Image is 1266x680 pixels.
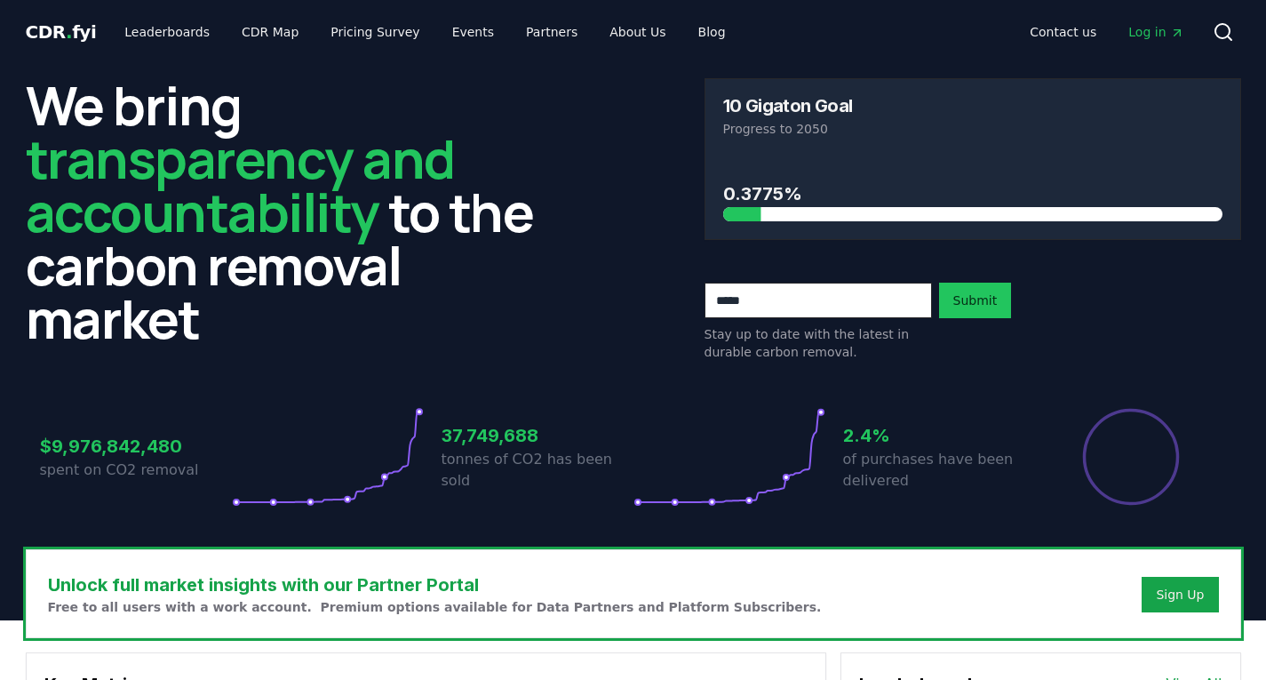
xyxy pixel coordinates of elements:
[723,120,1222,138] p: Progress to 2050
[1114,16,1198,48] a: Log in
[40,460,232,481] p: spent on CO2 removal
[1142,577,1218,612] button: Sign Up
[1128,23,1183,41] span: Log in
[843,422,1035,449] h3: 2.4%
[1015,16,1111,48] a: Contact us
[723,97,853,115] h3: 10 Gigaton Goal
[316,16,434,48] a: Pricing Survey
[26,78,562,345] h2: We bring to the carbon removal market
[227,16,313,48] a: CDR Map
[48,572,822,598] h3: Unlock full market insights with our Partner Portal
[723,180,1222,207] h3: 0.3775%
[110,16,739,48] nav: Main
[110,16,224,48] a: Leaderboards
[512,16,592,48] a: Partners
[1015,16,1198,48] nav: Main
[684,16,740,48] a: Blog
[442,422,633,449] h3: 37,749,688
[438,16,508,48] a: Events
[939,283,1012,318] button: Submit
[1081,407,1181,507] div: Percentage of sales delivered
[48,598,822,616] p: Free to all users with a work account. Premium options available for Data Partners and Platform S...
[40,433,232,460] h3: $9,976,842,480
[1156,586,1204,604] a: Sign Up
[705,325,932,361] p: Stay up to date with the latest in durable carbon removal.
[26,21,97,43] span: CDR fyi
[26,122,455,248] span: transparency and accountability
[843,449,1035,492] p: of purchases have been delivered
[442,449,633,492] p: tonnes of CO2 has been sold
[66,21,72,43] span: .
[26,20,97,44] a: CDR.fyi
[595,16,680,48] a: About Us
